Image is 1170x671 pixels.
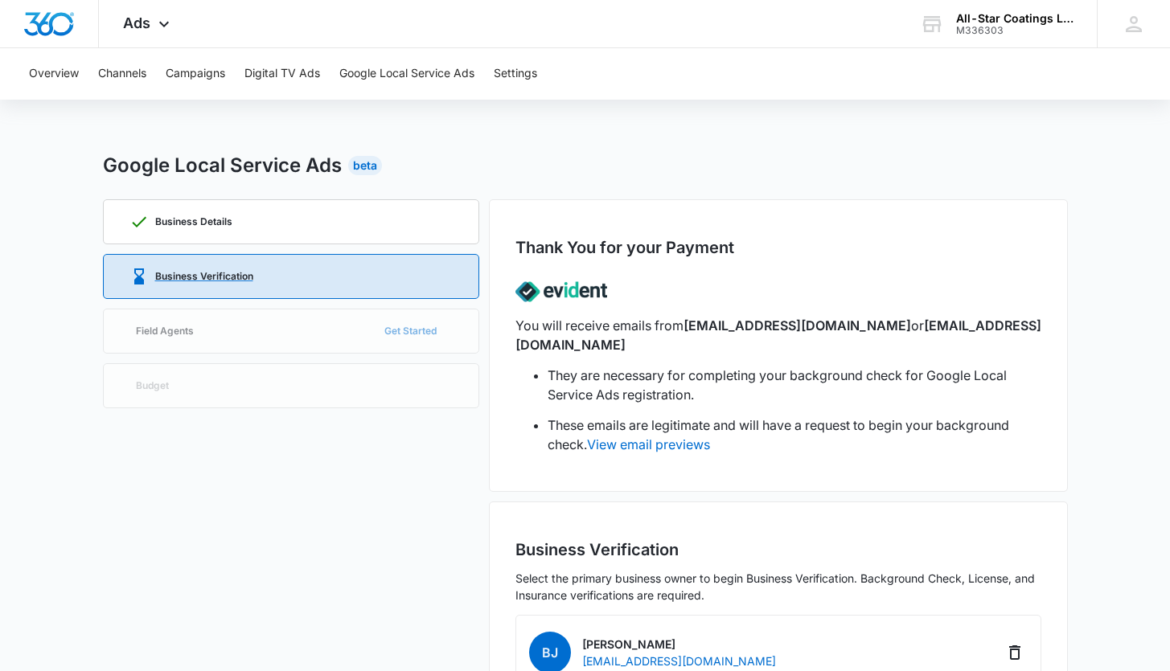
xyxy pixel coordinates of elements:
li: They are necessary for completing your background check for Google Local Service Ads registration. [548,366,1041,404]
h2: Google Local Service Ads [103,151,342,180]
a: Business Verification [103,254,479,299]
div: account name [956,12,1074,25]
button: Overview [29,48,79,100]
a: Business Details [103,199,479,244]
p: Business Verification [155,272,253,281]
p: [PERSON_NAME] [582,636,776,653]
button: Google Local Service Ads [339,48,474,100]
button: Settings [494,48,537,100]
button: Campaigns [166,48,225,100]
li: These emails are legitimate and will have a request to begin your background check. [548,415,1041,454]
p: Select the primary business owner to begin Business Verification. Background Check, License, and ... [515,570,1041,603]
h2: Business Verification [515,538,1041,562]
button: Channels [98,48,146,100]
div: Beta [348,156,382,175]
button: Delete [1002,640,1028,665]
span: Ads [123,14,150,31]
p: [EMAIL_ADDRESS][DOMAIN_NAME] [582,653,776,669]
div: account id [956,25,1074,36]
a: View email previews [587,436,710,452]
span: [EMAIL_ADDRESS][DOMAIN_NAME] [515,317,1041,353]
p: You will receive emails from or [515,316,1041,354]
h2: Thank You for your Payment [515,235,734,260]
span: [EMAIL_ADDRESS][DOMAIN_NAME] [684,317,911,333]
button: Digital TV Ads [244,48,320,100]
img: lsa-evident [515,268,607,316]
p: Business Details [155,217,232,227]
